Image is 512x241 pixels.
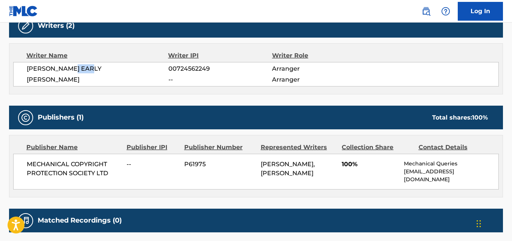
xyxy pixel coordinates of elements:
div: Drag [477,212,481,235]
div: Publisher Number [184,143,255,152]
span: -- [168,75,272,84]
p: [EMAIL_ADDRESS][DOMAIN_NAME] [404,168,498,183]
span: Arranger [272,75,366,84]
img: help [441,7,450,16]
span: [PERSON_NAME], [PERSON_NAME] [261,161,315,177]
div: Total shares: [432,113,488,122]
div: Contact Details [419,143,489,152]
div: Help [438,4,453,19]
span: -- [127,160,179,169]
div: Writer IPI [168,51,272,60]
a: Public Search [419,4,434,19]
div: Publisher IPI [127,143,179,152]
div: Publisher Name [26,143,121,152]
img: search [422,7,431,16]
iframe: Chat Widget [474,205,512,241]
h5: Publishers (1) [38,113,84,122]
img: Writers [21,21,30,30]
a: Log In [458,2,503,21]
div: Represented Writers [261,143,336,152]
p: Mechanical Queries [404,160,498,168]
img: MLC Logo [9,6,38,17]
h5: Writers (2) [38,21,75,30]
span: [PERSON_NAME] [27,75,168,84]
div: Writer Role [272,51,367,60]
span: P61975 [184,160,255,169]
div: Writer Name [26,51,168,60]
div: Collection Share [342,143,413,152]
span: Arranger [272,64,366,73]
span: [PERSON_NAME] EARLY [27,64,168,73]
span: MECHANICAL COPYRIGHT PROTECTION SOCIETY LTD [27,160,121,178]
h5: Matched Recordings (0) [38,216,122,225]
span: 00724562249 [168,64,272,73]
img: Matched Recordings [21,216,30,225]
img: Publishers [21,113,30,122]
span: 100% [342,160,398,169]
span: 100 % [472,114,488,121]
